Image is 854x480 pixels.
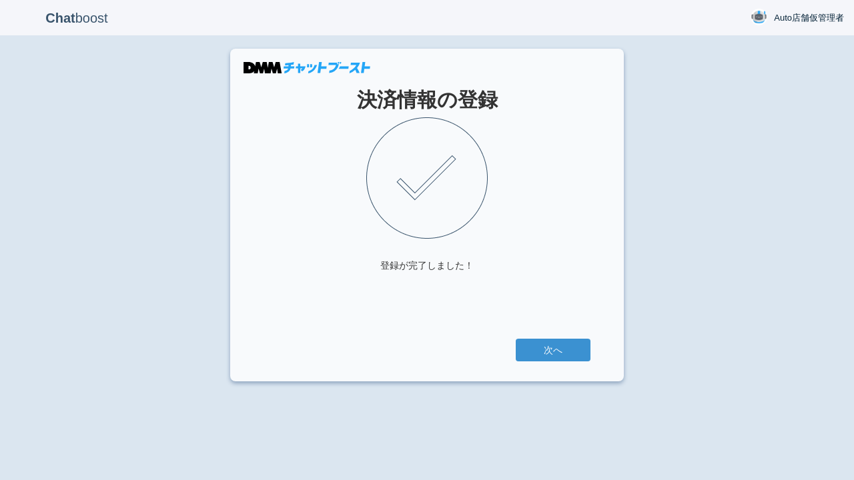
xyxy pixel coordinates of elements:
[264,89,590,111] h1: 決済情報の登録
[45,11,75,25] b: Chat
[516,339,590,361] a: 次へ
[244,62,370,73] img: DMMチャットブースト
[774,11,844,25] span: Auto店舗仮管理者
[366,117,488,239] img: check.png
[751,9,767,25] img: User Image
[380,259,474,272] div: 登録が完了しました！
[10,1,143,35] p: boost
